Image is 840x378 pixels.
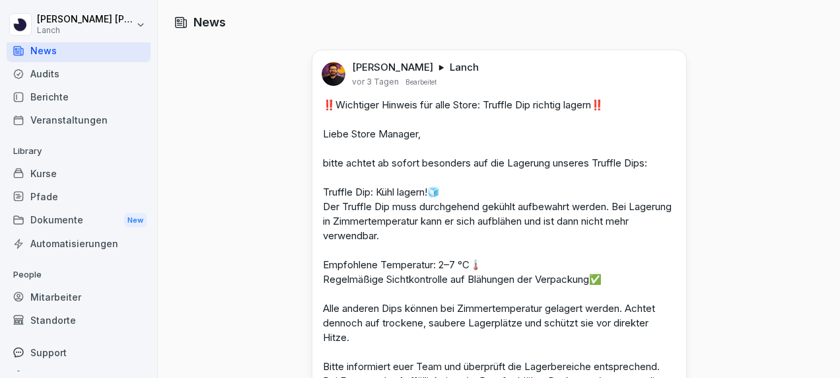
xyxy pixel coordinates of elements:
p: [PERSON_NAME] [352,61,433,74]
h1: News [193,13,226,31]
p: Lanch [37,26,133,35]
a: Automatisierungen [7,232,151,255]
a: Audits [7,62,151,85]
p: [PERSON_NAME] [PERSON_NAME] [37,14,133,25]
p: Bearbeitet [405,77,437,87]
img: kwjack37i7lkdya029ocrhcd.png [322,62,345,86]
div: Dokumente [7,208,151,233]
a: Berichte [7,85,151,108]
p: Library [7,141,151,162]
a: News [7,39,151,62]
p: Lanch [450,61,479,74]
div: New [124,213,147,228]
a: Pfade [7,185,151,208]
a: Kurse [7,162,151,185]
a: DokumenteNew [7,208,151,233]
a: Veranstaltungen [7,108,151,132]
p: vor 3 Tagen [352,77,399,87]
p: People [7,264,151,285]
a: Standorte [7,309,151,332]
a: Mitarbeiter [7,285,151,309]
div: Support [7,341,151,364]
